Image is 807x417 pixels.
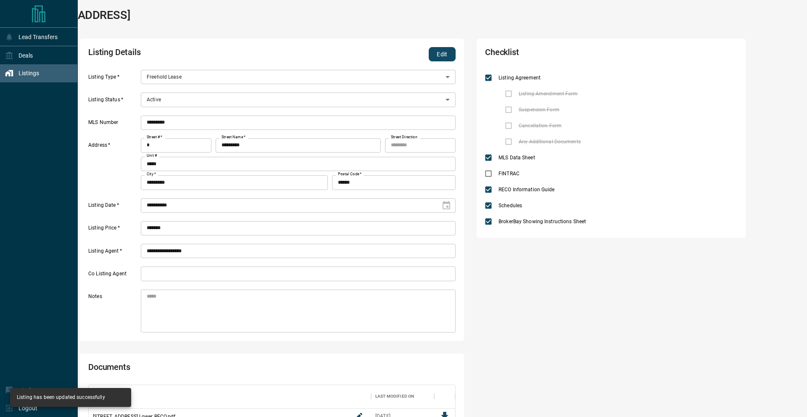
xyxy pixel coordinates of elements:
label: City [147,172,156,177]
span: RECO Information Guide [496,186,556,193]
span: FINTRAC [496,170,522,177]
div: Active [141,92,456,107]
label: Listing Agent [88,248,139,259]
button: Edit [429,47,456,61]
span: Listing Amendment Form [517,90,580,98]
span: Suspension Form [517,106,562,113]
h2: Listing Details [88,47,309,61]
span: Any Additional Documents [517,138,583,145]
span: Schedules [496,202,524,209]
div: Last Modified On [375,385,414,408]
label: Listing Status [88,96,139,107]
label: Listing Date [88,202,139,213]
label: Listing Price [88,224,139,235]
label: Postal Code [338,172,361,177]
label: Address [88,142,139,190]
h1: [STREET_ADDRESS] [29,8,130,22]
span: Listing Agreement [496,74,543,82]
label: Listing Type [88,74,139,84]
span: MLS Data Sheet [496,154,537,161]
label: Co Listing Agent [88,270,139,281]
h2: Checklist [485,47,636,61]
div: Last Modified On [371,385,434,408]
label: Street Name [222,135,245,140]
div: Listing has been updated successfully [17,391,105,404]
label: Street Direction [391,135,417,140]
label: Notes [88,293,139,333]
div: Filename [89,385,371,408]
label: Unit # [147,153,157,158]
span: BrokerBay Showing Instructions Sheet [496,218,588,225]
label: MLS Number [88,119,139,130]
div: Filename [93,385,114,408]
span: Cancellation Form [517,122,564,129]
h2: Documents [88,362,309,376]
div: Freehold Lease [141,70,456,84]
label: Street # [147,135,162,140]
